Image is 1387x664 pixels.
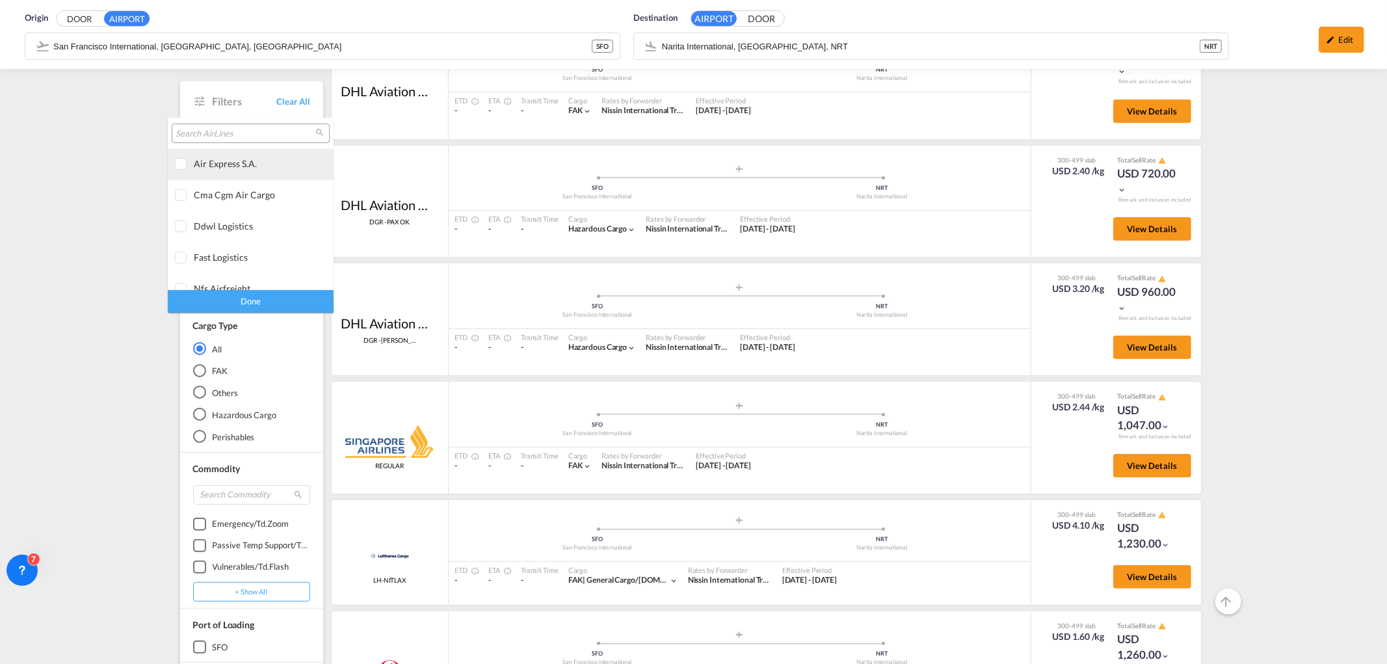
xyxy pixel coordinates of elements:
[194,220,296,232] div: ddwl logistics
[315,127,324,137] md-icon: icon-magnify
[168,290,334,313] div: Done
[194,283,296,294] div: nfs airfreight
[194,252,296,263] div: fast logistics
[194,189,296,200] div: cma cgm air cargo
[176,128,315,140] input: Search AirLines
[194,158,296,169] div: air express s.a.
